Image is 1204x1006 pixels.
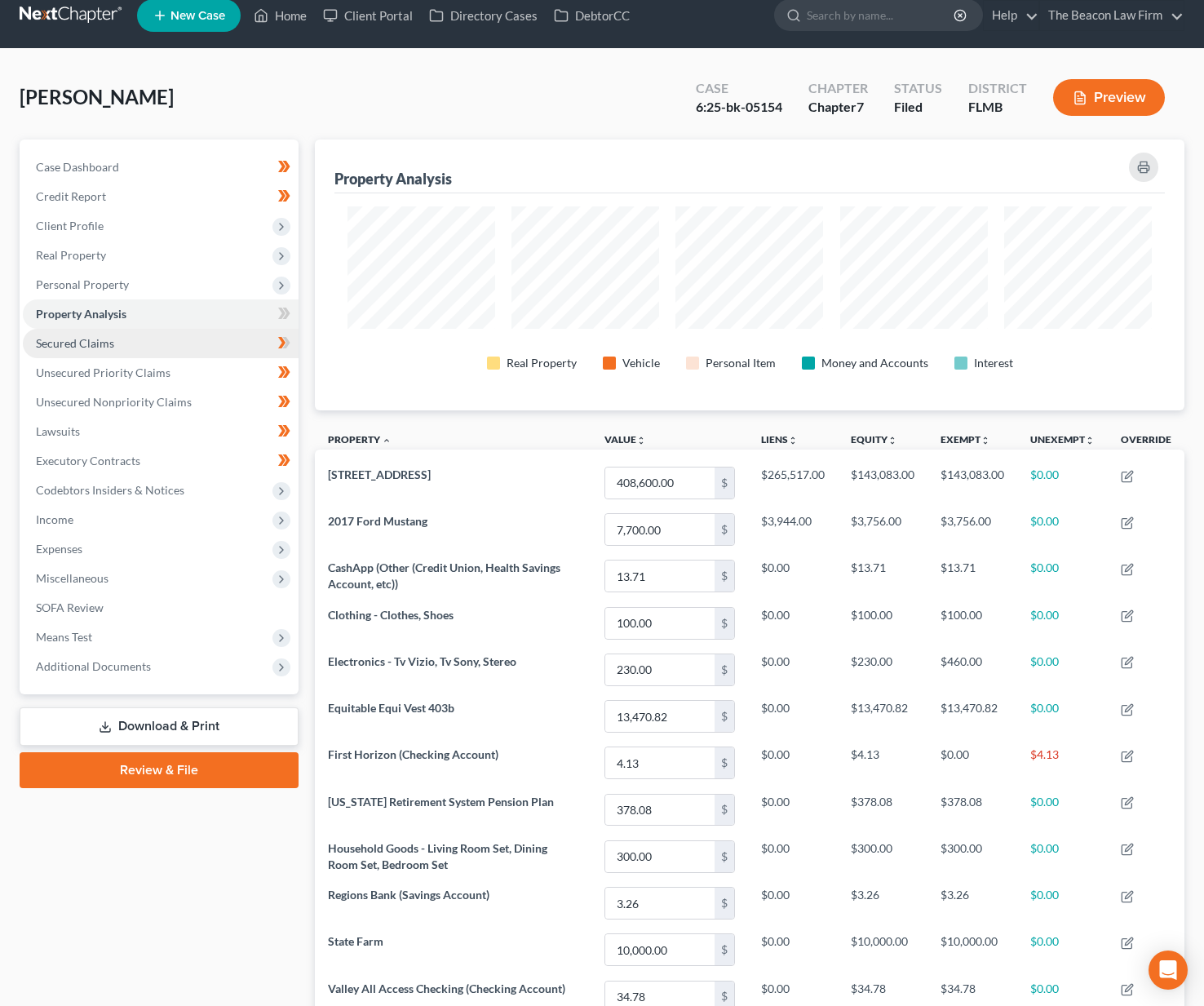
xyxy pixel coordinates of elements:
[808,98,868,117] div: Chapter
[328,841,547,871] span: Household Goods - Living Room Set, Dining Room Set, Bedroom Set
[20,85,174,109] span: [PERSON_NAME]
[605,747,715,778] input: 0.00
[927,459,1017,506] td: $143,083.00
[328,795,554,809] span: [US_STATE] Retirement System Pension Plan
[328,608,454,622] span: Clothing - Clothes, Shoes
[546,1,638,30] a: DebtorCC
[36,277,129,291] span: Personal Property
[246,1,315,30] a: Home
[1030,433,1095,445] a: Unexemptunfold_more
[507,355,577,371] div: Real Property
[1017,740,1108,787] td: $4.13
[1017,459,1108,506] td: $0.00
[715,841,734,872] div: $
[927,740,1017,787] td: $0.00
[20,752,299,788] a: Review & File
[36,659,151,673] span: Additional Documents
[605,888,715,919] input: 0.00
[20,707,299,746] a: Download & Print
[927,787,1017,833] td: $378.08
[838,740,927,787] td: $4.13
[748,694,838,740] td: $0.00
[968,98,1027,117] div: FLMB
[984,1,1038,30] a: Help
[328,514,427,528] span: 2017 Ford Mustang
[851,433,897,445] a: Equityunfold_more
[328,433,392,445] a: Property expand_less
[715,701,734,732] div: $
[748,740,838,787] td: $0.00
[1017,507,1108,553] td: $0.00
[1017,553,1108,600] td: $0.00
[1017,833,1108,880] td: $0.00
[894,98,942,117] div: Filed
[605,654,715,685] input: 0.00
[748,880,838,926] td: $0.00
[838,646,927,693] td: $230.00
[927,600,1017,646] td: $100.00
[605,701,715,732] input: 0.00
[838,833,927,880] td: $300.00
[808,79,868,98] div: Chapter
[23,299,299,329] a: Property Analysis
[36,424,80,438] span: Lawsuits
[1017,646,1108,693] td: $0.00
[36,219,104,233] span: Client Profile
[974,355,1013,371] div: Interest
[23,417,299,446] a: Lawsuits
[894,79,942,98] div: Status
[715,468,734,499] div: $
[36,395,192,409] span: Unsecured Nonpriority Claims
[927,880,1017,926] td: $3.26
[715,934,734,965] div: $
[821,355,928,371] div: Money and Accounts
[36,571,108,585] span: Miscellaneous
[328,561,560,591] span: CashApp (Other (Credit Union, Health Savings Account, etc))
[1085,436,1095,445] i: unfold_more
[838,787,927,833] td: $378.08
[1017,694,1108,740] td: $0.00
[927,833,1017,880] td: $300.00
[36,160,119,174] span: Case Dashboard
[36,483,184,497] span: Codebtors Insiders & Notices
[36,630,92,644] span: Means Test
[36,600,104,614] span: SOFA Review
[748,927,838,973] td: $0.00
[605,934,715,965] input: 0.00
[1053,79,1165,116] button: Preview
[980,436,990,445] i: unfold_more
[36,307,126,321] span: Property Analysis
[1017,880,1108,926] td: $0.00
[748,646,838,693] td: $0.00
[706,355,776,371] div: Personal Item
[170,10,225,22] span: New Case
[604,433,646,445] a: Valueunfold_more
[23,358,299,388] a: Unsecured Priority Claims
[838,880,927,926] td: $3.26
[838,507,927,553] td: $3,756.00
[1040,1,1184,30] a: The Beacon Law Firm
[927,507,1017,553] td: $3,756.00
[36,542,82,556] span: Expenses
[328,982,565,995] span: Valley All Access Checking (Checking Account)
[927,553,1017,600] td: $13.71
[927,646,1017,693] td: $460.00
[1149,951,1188,990] div: Open Intercom Messenger
[788,436,798,445] i: unfold_more
[715,888,734,919] div: $
[1017,927,1108,973] td: $0.00
[927,694,1017,740] td: $13,470.82
[696,98,782,117] div: 6:25-bk-05154
[605,561,715,592] input: 0.00
[748,459,838,506] td: $265,517.00
[715,747,734,778] div: $
[715,514,734,545] div: $
[838,553,927,600] td: $13.71
[328,468,431,481] span: [STREET_ADDRESS]
[748,553,838,600] td: $0.00
[622,355,660,371] div: Vehicle
[315,1,421,30] a: Client Portal
[421,1,546,30] a: Directory Cases
[1017,600,1108,646] td: $0.00
[23,593,299,623] a: SOFA Review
